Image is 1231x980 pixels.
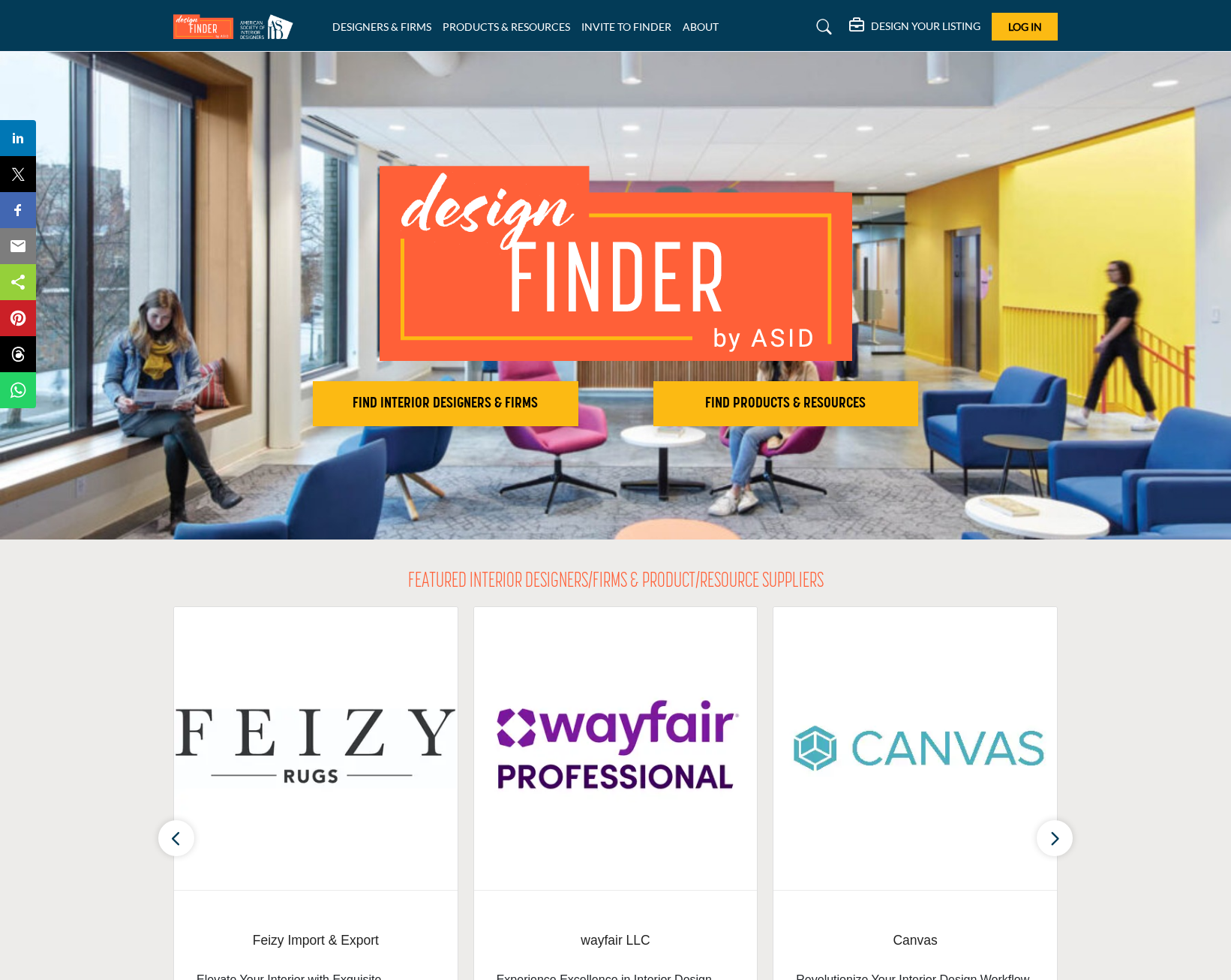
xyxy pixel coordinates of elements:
img: Feizy Import & Export [174,607,458,890]
span: Log In [1008,20,1042,33]
div: DESIGN YOUR LISTING [849,18,980,36]
img: Site Logo [173,14,301,39]
span: wayfair LLC [497,930,735,950]
a: INVITE TO FINDER [581,20,671,33]
h2: FIND PRODUCTS & RESOURCES [658,395,914,413]
a: ABOUT [683,20,719,33]
span: Feizy Import & Export [197,930,435,950]
button: Log In [992,13,1058,41]
button: FIND PRODUCTS & RESOURCES [653,381,919,426]
span: Canvas [796,930,1034,950]
button: FIND INTERIOR DESIGNERS & FIRMS [313,381,578,426]
img: image [380,166,852,361]
a: Feizy Import & Export [197,921,435,960]
h2: FEATURED INTERIOR DESIGNERS/FIRMS & PRODUCT/RESOURCE SUPPLIERS [408,570,824,595]
a: Canvas [796,921,1034,960]
a: wayfair LLC [497,921,735,960]
a: PRODUCTS & RESOURCES [443,20,570,33]
img: wayfair LLC [474,607,758,890]
h5: DESIGN YOUR LISTING [871,20,980,33]
img: Canvas [773,607,1057,890]
a: DESIGNERS & FIRMS [332,20,431,33]
h2: FIND INTERIOR DESIGNERS & FIRMS [317,395,574,413]
a: Search [802,15,842,39]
